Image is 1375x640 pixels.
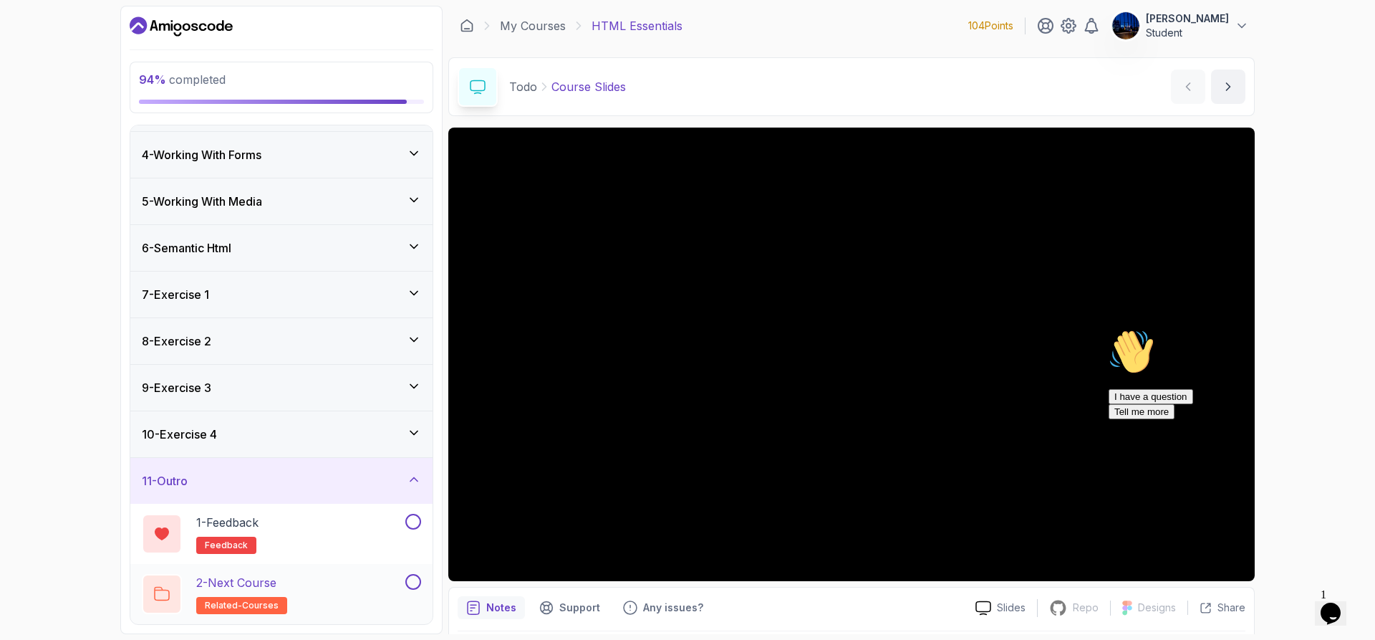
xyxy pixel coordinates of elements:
p: Todo [509,78,537,95]
p: 1 - Feedback [196,514,259,531]
img: user profile image [1112,12,1139,39]
button: 10-Exercise 4 [130,411,433,457]
a: Slides [964,601,1037,616]
p: Student [1146,26,1229,40]
h3: 7 - Exercise 1 [142,286,209,303]
h3: 9 - Exercise 3 [142,379,211,396]
h3: 4 - Working With Forms [142,146,261,163]
button: I have a question [6,66,90,81]
button: 8-Exercise 2 [130,318,433,364]
button: next content [1211,70,1245,104]
button: Support button [531,596,609,619]
a: Dashboard [130,15,233,38]
button: 11-Outro [130,458,433,504]
p: [PERSON_NAME] [1146,11,1229,26]
img: :wave: [6,6,52,52]
h3: 5 - Working With Media [142,193,262,210]
p: Repo [1073,601,1099,615]
span: 94 % [139,72,166,87]
p: Any issues? [643,601,703,615]
button: user profile image[PERSON_NAME]Student [1111,11,1249,40]
h3: 10 - Exercise 4 [142,426,217,443]
div: 👋Hi! How can we help?I have a questionTell me more [6,6,264,96]
span: completed [139,72,226,87]
span: related-courses [205,600,279,611]
h3: 6 - Semantic Html [142,239,231,257]
p: HTML Essentials [592,17,682,34]
button: previous content [1171,70,1205,104]
p: Slides [997,601,1026,615]
p: 2 - Next Course [196,574,276,591]
p: 104 Points [968,19,1013,33]
iframe: chat widget [1315,583,1361,626]
button: 4-Working With Forms [130,132,433,178]
button: 2-Next Courserelated-courses [142,574,421,614]
button: 1-Feedbackfeedback [142,514,421,554]
p: Notes [486,601,516,615]
h3: 8 - Exercise 2 [142,333,211,350]
h3: 11 - Outro [142,472,188,489]
iframe: chat widget [1103,323,1361,575]
a: Dashboard [460,19,474,33]
p: Support [559,601,600,615]
button: 7-Exercise 1 [130,272,433,317]
button: Share [1187,601,1245,615]
button: 5-Working With Media [130,178,433,224]
button: 9-Exercise 3 [130,365,433,411]
button: 6-Semantic Html [130,225,433,271]
a: My Courses [500,17,566,34]
p: Course Slides [551,78,626,95]
p: Share [1217,601,1245,615]
span: Hi! How can we help? [6,43,142,54]
span: feedback [205,540,248,551]
button: notes button [458,596,525,619]
button: Tell me more [6,81,72,96]
button: Feedback button [614,596,712,619]
p: Designs [1138,601,1176,615]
